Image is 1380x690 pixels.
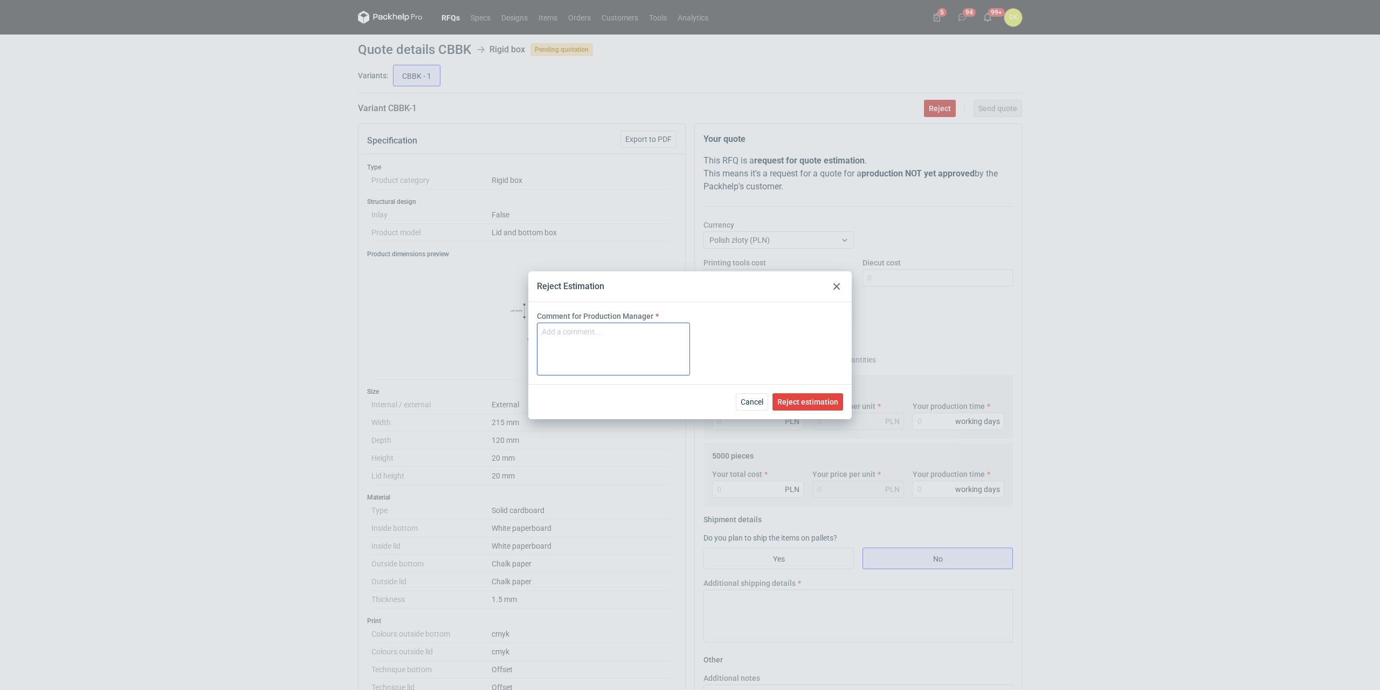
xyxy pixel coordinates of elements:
[537,281,604,292] div: Reject Estimation
[537,311,653,322] label: Comment for Production Manager
[772,393,843,411] button: Reject estimation
[736,393,768,411] button: Cancel
[741,398,763,406] span: Cancel
[777,398,838,406] span: Reject estimation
